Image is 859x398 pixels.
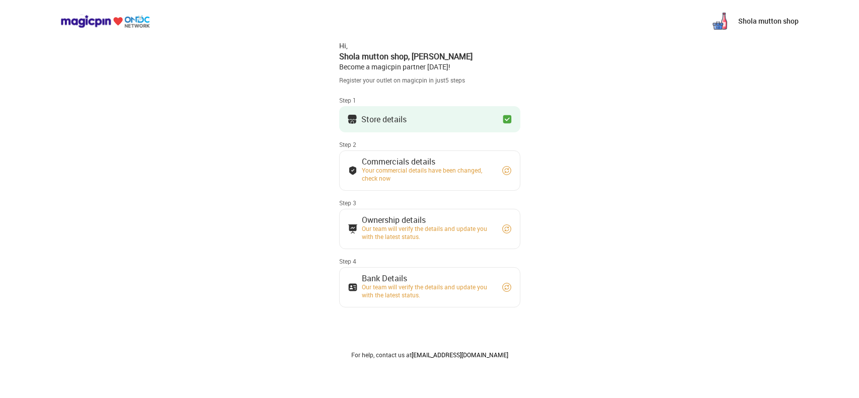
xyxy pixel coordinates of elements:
[339,51,520,62] div: Shola mutton shop , [PERSON_NAME]
[339,209,520,249] button: Ownership detailsOur team will verify the details and update you with the latest status.
[710,11,730,31] img: RvztdYn7iyAnbgLfOAIGEUE529GgJnSk6KKz3VglYW7w9xnFesnXtWW2ucfQcrpvCkVVXjFWzkf8IKD6XfYRd6MJmpQ
[502,166,512,176] img: refresh_circle.10b5a287.svg
[339,199,520,207] div: Step 3
[347,114,357,124] img: storeIcon.9b1f7264.svg
[361,117,407,122] div: Store details
[362,217,493,222] div: Ownership details
[339,41,520,72] div: Hi, Become a magicpin partner [DATE]!
[412,351,508,359] a: [EMAIL_ADDRESS][DOMAIN_NAME]
[502,282,512,292] img: refresh_circle.10b5a287.svg
[339,76,520,85] div: Register your outlet on magicpin in just 5 steps
[348,282,358,292] img: ownership_icon.37569ceb.svg
[339,257,520,265] div: Step 4
[339,267,520,307] button: Bank DetailsOur team will verify the details and update you with the latest status.
[362,276,493,281] div: Bank Details
[362,283,493,299] div: Our team will verify the details and update you with the latest status.
[339,351,520,359] div: For help, contact us at
[339,106,520,132] button: Store details
[339,140,520,148] div: Step 2
[348,166,358,176] img: bank_details_tick.fdc3558c.svg
[502,114,512,124] img: checkbox_green.749048da.svg
[362,159,493,164] div: Commercials details
[348,224,358,234] img: commercials_icon.983f7837.svg
[339,150,520,191] button: Commercials detailsYour commercial details have been changed, check now
[362,224,493,241] div: Our team will verify the details and update you with the latest status.
[339,96,520,104] div: Step 1
[362,166,493,182] div: Your commercial details have been changed, check now
[738,16,799,26] p: Shola mutton shop
[502,224,512,234] img: refresh_circle.10b5a287.svg
[60,15,150,28] img: ondc-logo-new-small.8a59708e.svg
